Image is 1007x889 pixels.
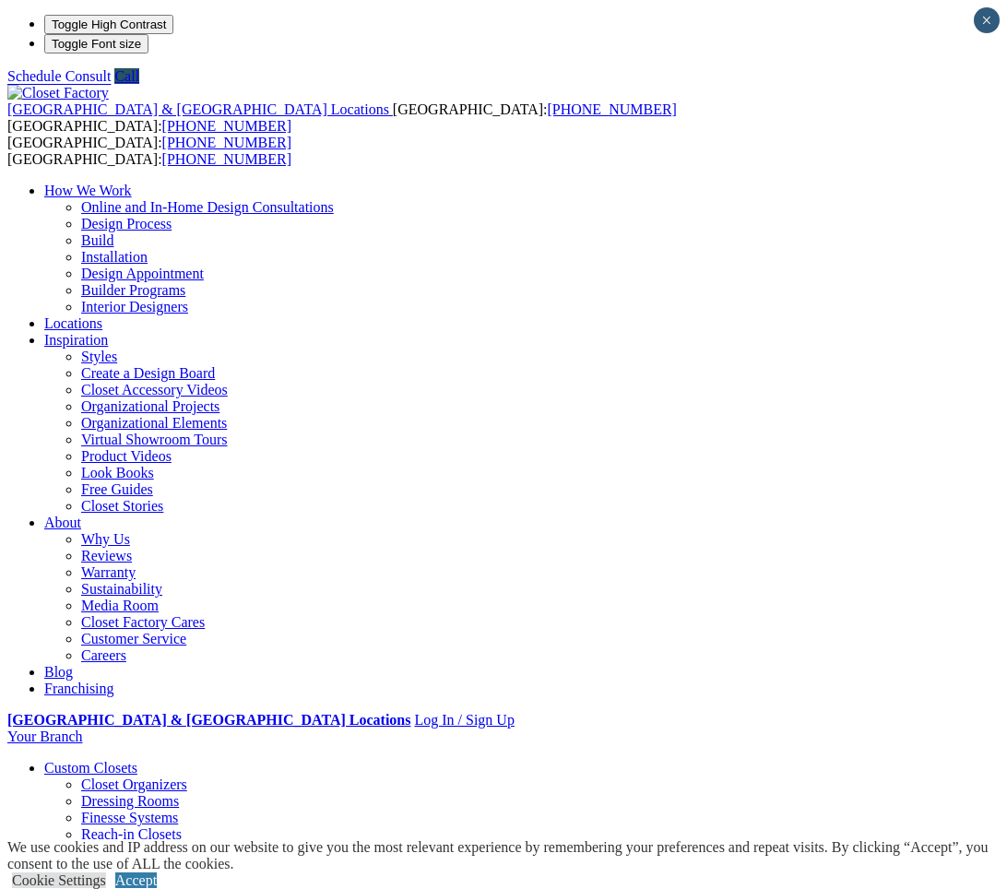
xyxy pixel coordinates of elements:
button: Close [974,7,1000,33]
a: [PHONE_NUMBER] [162,135,291,150]
a: Organizational Projects [81,398,219,414]
a: Inspiration [44,332,108,348]
a: Custom Closets [44,760,137,776]
a: Customer Service [81,631,186,646]
a: Product Videos [81,448,172,464]
a: Create a Design Board [81,365,215,381]
a: About [44,515,81,530]
a: Design Process [81,216,172,231]
a: Dressing Rooms [81,793,179,809]
a: Look Books [81,465,154,480]
a: Free Guides [81,481,153,497]
a: Organizational Elements [81,415,227,431]
a: Log In / Sign Up [414,712,514,728]
a: [PHONE_NUMBER] [162,151,291,167]
a: Blog [44,664,73,680]
a: Virtual Showroom Tours [81,432,228,447]
img: Closet Factory [7,85,109,101]
a: Online and In-Home Design Consultations [81,199,334,215]
a: [PHONE_NUMBER] [547,101,676,117]
a: Warranty [81,564,136,580]
a: [GEOGRAPHIC_DATA] & [GEOGRAPHIC_DATA] Locations [7,101,393,117]
a: Interior Designers [81,299,188,314]
a: Locations [44,315,102,331]
a: How We Work [44,183,132,198]
a: Your Branch [7,729,82,744]
a: Closet Factory Cares [81,614,205,630]
a: Reach-in Closets [81,826,182,842]
a: Finesse Systems [81,810,178,825]
a: Call [114,68,139,84]
a: [PHONE_NUMBER] [162,118,291,134]
a: Media Room [81,598,159,613]
a: Installation [81,249,148,265]
a: Reviews [81,548,132,563]
span: Toggle Font size [52,37,141,51]
a: Careers [81,647,126,663]
span: Toggle High Contrast [52,18,166,31]
a: Schedule Consult [7,68,111,84]
a: Franchising [44,681,114,696]
a: Design Appointment [81,266,204,281]
span: [GEOGRAPHIC_DATA] & [GEOGRAPHIC_DATA] Locations [7,101,389,117]
a: Closet Stories [81,498,163,514]
a: Sustainability [81,581,162,597]
a: Closet Organizers [81,776,187,792]
a: Accept [115,872,157,888]
a: [GEOGRAPHIC_DATA] & [GEOGRAPHIC_DATA] Locations [7,712,410,728]
div: We use cookies and IP address on our website to give you the most relevant experience by remember... [7,839,1007,872]
span: [GEOGRAPHIC_DATA]: [GEOGRAPHIC_DATA]: [7,135,291,167]
button: Toggle High Contrast [44,15,173,34]
a: Styles [81,349,117,364]
a: Why Us [81,531,130,547]
a: Build [81,232,114,248]
button: Toggle Font size [44,34,148,53]
a: Builder Programs [81,282,185,298]
a: Cookie Settings [12,872,106,888]
span: [GEOGRAPHIC_DATA]: [GEOGRAPHIC_DATA]: [7,101,677,134]
a: Closet Accessory Videos [81,382,228,397]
